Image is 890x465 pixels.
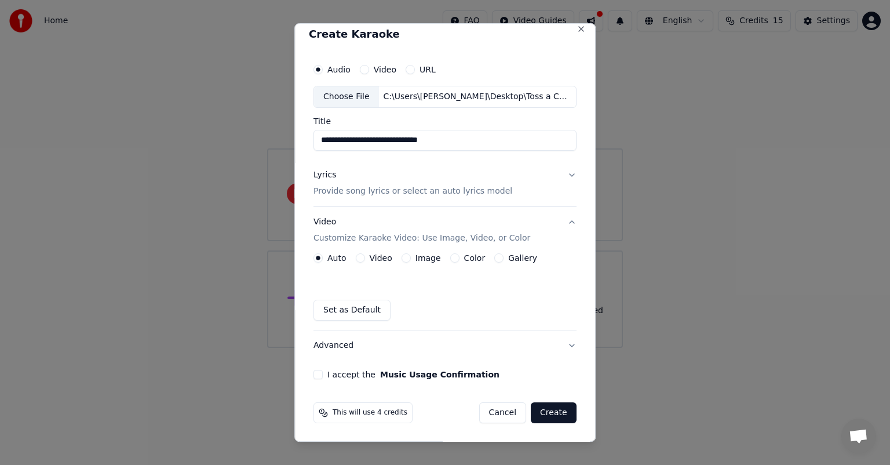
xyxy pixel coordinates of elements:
label: Title [313,117,577,125]
div: VideoCustomize Karaoke Video: Use Image, Video, or Color [313,253,577,330]
button: Cancel [479,402,526,423]
label: Image [415,254,441,262]
label: Video [374,66,396,74]
button: Advanced [313,330,577,361]
button: Create [531,402,577,423]
span: This will use 4 credits [333,408,407,417]
label: Color [464,254,486,262]
div: Video [313,216,530,244]
button: LyricsProvide song lyrics or select an auto lyrics model [313,160,577,206]
label: Gallery [508,254,537,262]
div: Choose File [314,86,379,107]
p: Customize Karaoke Video: Use Image, Video, or Color [313,232,530,244]
button: VideoCustomize Karaoke Video: Use Image, Video, or Color [313,207,577,253]
label: URL [420,66,436,74]
label: I accept the [327,370,499,379]
div: C:\Users\[PERSON_NAME]\Desktop\Toss a Coin To Your [PERSON_NAME] Metal.mp3 [379,91,576,103]
label: Auto [327,254,346,262]
div: Lyrics [313,169,336,181]
label: Video [370,254,392,262]
p: Provide song lyrics or select an auto lyrics model [313,186,512,197]
button: Set as Default [313,300,391,321]
button: I accept the [380,370,499,379]
h2: Create Karaoke [309,29,581,39]
label: Audio [327,66,351,74]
